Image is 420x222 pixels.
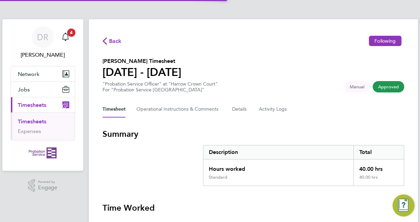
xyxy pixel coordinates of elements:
button: Activity Logs [259,101,288,118]
a: 4 [59,26,72,48]
span: Engage [38,185,57,191]
span: DR [37,33,48,42]
span: Timesheets [18,102,46,108]
div: Timesheets [11,112,75,140]
span: Powered by [38,179,57,185]
a: DR[PERSON_NAME] [11,26,75,59]
span: This timesheet was manually created. [344,81,370,92]
button: Back [103,36,122,45]
button: Details [232,101,248,118]
button: Following [369,36,401,46]
div: For "Probation Service [GEOGRAPHIC_DATA]" [103,87,218,93]
span: Back [109,37,122,45]
div: Standard [209,175,227,180]
div: Hours worked [203,159,354,175]
button: Operational Instructions & Comments [136,101,221,118]
h2: [PERSON_NAME] Timesheet [103,57,181,65]
button: Jobs [11,82,75,97]
div: Description [203,145,354,159]
button: Timesheets [11,97,75,112]
span: Diane Russell [11,51,75,59]
div: "Probation Service Officer" at "Harrow Crown Court" [103,81,218,93]
div: 40.00 hrs [353,175,404,186]
span: Network [18,71,39,77]
a: Timesheets [18,118,46,125]
h3: Time Worked [103,202,404,213]
button: Network [11,66,75,81]
div: Total [353,145,404,159]
h3: Summary [103,129,404,140]
div: Summary [203,145,404,186]
h1: [DATE] - [DATE] [103,65,181,79]
button: Engage Resource Center [393,195,415,217]
span: 4 [67,29,75,37]
button: Timesheet [103,101,125,118]
span: Jobs [18,86,30,93]
span: Following [374,38,396,44]
span: This timesheet has been approved. [373,81,404,92]
a: Powered byEngage [28,179,57,192]
nav: Main navigation [2,19,83,171]
img: probationservice-logo-retina.png [29,147,57,158]
div: 40.00 hrs [353,159,404,175]
a: Expenses [18,128,41,134]
a: Go to home page [11,147,75,158]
